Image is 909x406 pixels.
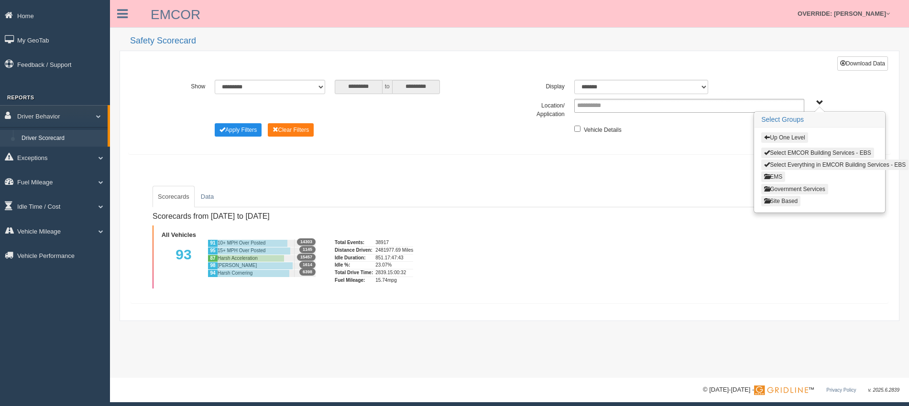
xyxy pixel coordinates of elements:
div: 95 [208,247,218,255]
span: 14303 [297,238,316,246]
b: All Vehicles [162,231,196,238]
div: 93 [160,239,208,284]
button: Government Services [761,184,828,194]
h4: Scorecards from [DATE] to [DATE] [153,212,439,221]
div: Idle %: [335,261,373,269]
a: Driver Scorecard [17,130,108,147]
div: Fuel Mileage: [335,277,373,284]
div: 38917 [375,239,413,246]
button: Download Data [837,56,888,71]
span: to [383,80,392,94]
a: Privacy Policy [826,387,856,393]
a: Data [196,186,219,208]
span: 1145 [299,246,316,253]
span: 15457 [297,254,316,261]
label: Display [510,80,569,91]
div: Total Events: [335,239,373,246]
span: 6398 [299,268,316,276]
button: Select EMCOR Building Services - EBS [761,148,874,158]
div: 98 [208,262,218,269]
div: 2839.15:00:32 [375,269,413,277]
button: Site Based [761,196,800,206]
span: 1614 [299,261,316,268]
div: 23.07% [375,261,413,269]
label: Location/ Application [510,99,569,118]
h3: Select Groups [755,112,885,128]
div: 15.74mpg [375,277,413,284]
a: EMCOR [151,7,200,22]
button: EMS [761,171,785,182]
div: 87 [208,255,218,262]
div: 91 [208,239,218,247]
div: 94 [208,269,218,277]
a: Scorecards [153,186,195,208]
div: Idle Duration: [335,254,373,262]
button: Select Everything in EMCOR Building Services - EBS [761,160,909,170]
div: Distance Driven: [335,246,373,254]
img: Gridline [754,385,808,395]
div: © [DATE]-[DATE] - ™ [703,385,899,395]
div: Total Drive Time: [335,269,373,277]
div: 2481977.69 Miles [375,246,413,254]
button: Change Filter Options [215,123,262,137]
button: Change Filter Options [268,123,314,137]
span: v. 2025.6.2839 [868,387,899,393]
h2: Safety Scorecard [130,36,899,46]
div: 851.17:47:43 [375,254,413,262]
button: Up One Level [761,132,808,143]
label: Vehicle Details [584,123,622,135]
label: Show [150,80,210,91]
